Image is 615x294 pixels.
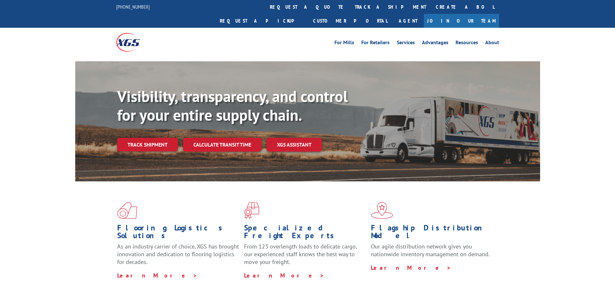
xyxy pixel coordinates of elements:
a: Learn More > [117,272,198,279]
a: [PHONE_NUMBER] [116,4,150,10]
h1: Specialized Freight Experts [244,224,366,243]
img: xgs-icon-focused-on-flooring-red [244,202,259,219]
a: Services [397,40,415,47]
a: For Retailers [361,40,390,47]
b: Visibility, transparency, and control for your entire supply chain. [117,86,348,125]
a: Request a pickup [215,14,308,28]
a: Agent [392,14,424,28]
a: Customer Portal [308,14,392,28]
a: For Mills [334,40,354,47]
img: xgs-icon-flagship-distribution-model-red [371,202,393,219]
a: Track shipment [117,138,178,151]
a: XGS ASSISTANT [267,138,322,152]
img: xgs-icon-total-supply-chain-intelligence-red [117,202,137,219]
a: Resources [456,40,478,47]
a: Calculate transit time [183,138,261,152]
a: Advantages [422,40,448,47]
p: From 123 overlength loads to delicate cargo, our experienced staff knows the best way to move you... [244,243,366,271]
span: As an industry carrier of choice, XGS has brought innovation and dedication to flooring logistics... [117,243,239,266]
a: Learn More > [244,272,324,279]
a: Learn More > [371,264,451,271]
a: Join Our Team [424,14,499,28]
h1: Flooring Logistics Solutions [117,224,239,243]
a: About [485,40,499,47]
h1: Flagship Distribution Model [371,224,493,243]
span: Our agile distribution network gives you nationwide inventory management on demand. [371,243,490,258]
